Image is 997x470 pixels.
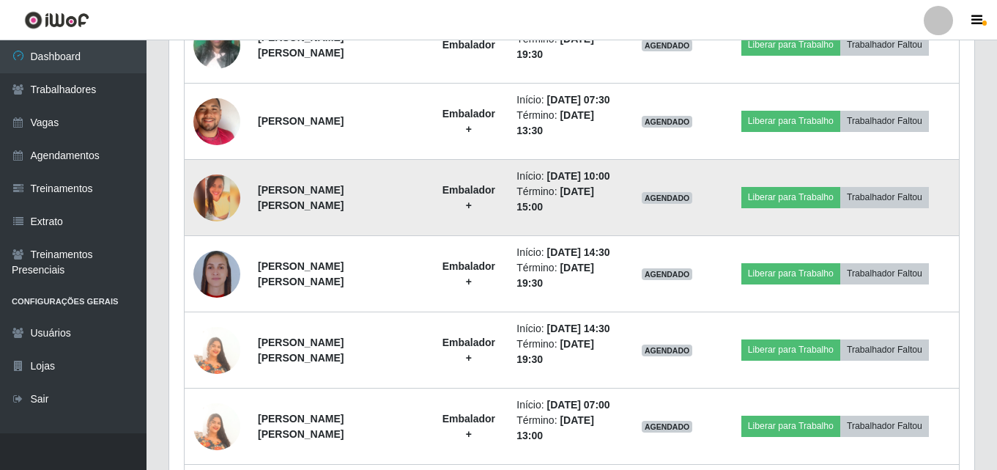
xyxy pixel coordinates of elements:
[547,94,610,106] time: [DATE] 07:30
[442,108,495,135] strong: Embalador +
[840,339,929,360] button: Trabalhador Faltou
[741,187,840,208] button: Liberar para Trabalho
[516,413,614,444] li: Término:
[741,111,840,131] button: Liberar para Trabalho
[258,32,344,59] strong: [PERSON_NAME] [PERSON_NAME]
[547,246,610,258] time: [DATE] 14:30
[840,187,929,208] button: Trabalhador Faltou
[516,108,614,139] li: Término:
[741,34,840,55] button: Liberar para Trabalho
[547,170,610,182] time: [DATE] 10:00
[516,397,614,413] li: Início:
[840,111,929,131] button: Trabalhador Faltou
[258,337,344,364] strong: [PERSON_NAME] [PERSON_NAME]
[516,32,614,62] li: Término:
[642,421,693,433] span: AGENDADO
[258,184,344,211] strong: [PERSON_NAME] [PERSON_NAME]
[840,263,929,284] button: Trabalhador Faltou
[642,345,693,356] span: AGENDADO
[642,40,693,51] span: AGENDADO
[516,169,614,184] li: Início:
[516,245,614,260] li: Início:
[741,416,840,436] button: Liberar para Trabalho
[193,14,240,76] img: 1713098995975.jpeg
[547,323,610,334] time: [DATE] 14:30
[642,116,693,128] span: AGENDADO
[741,339,840,360] button: Liberar para Trabalho
[642,268,693,280] span: AGENDADO
[442,39,495,51] strong: Embalador
[741,263,840,284] button: Liberar para Trabalho
[516,184,614,215] li: Término:
[193,385,240,469] img: 1703120589950.jpeg
[193,250,240,297] img: 1705009290987.jpeg
[642,192,693,204] span: AGENDADO
[516,260,614,291] li: Término:
[258,260,344,287] strong: [PERSON_NAME] [PERSON_NAME]
[193,309,240,392] img: 1703120589950.jpeg
[516,337,614,367] li: Término:
[442,413,495,440] strong: Embalador +
[193,80,240,164] img: 1698948532439.jpeg
[442,337,495,364] strong: Embalador +
[258,115,344,127] strong: [PERSON_NAME]
[840,416,929,436] button: Trabalhador Faltou
[516,92,614,108] li: Início:
[442,260,495,287] strong: Embalador +
[442,184,495,211] strong: Embalador +
[547,399,610,411] time: [DATE] 07:00
[258,413,344,440] strong: [PERSON_NAME] [PERSON_NAME]
[840,34,929,55] button: Trabalhador Faltou
[24,11,89,29] img: CoreUI Logo
[516,321,614,337] li: Início:
[193,175,240,221] img: 1675811994359.jpeg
